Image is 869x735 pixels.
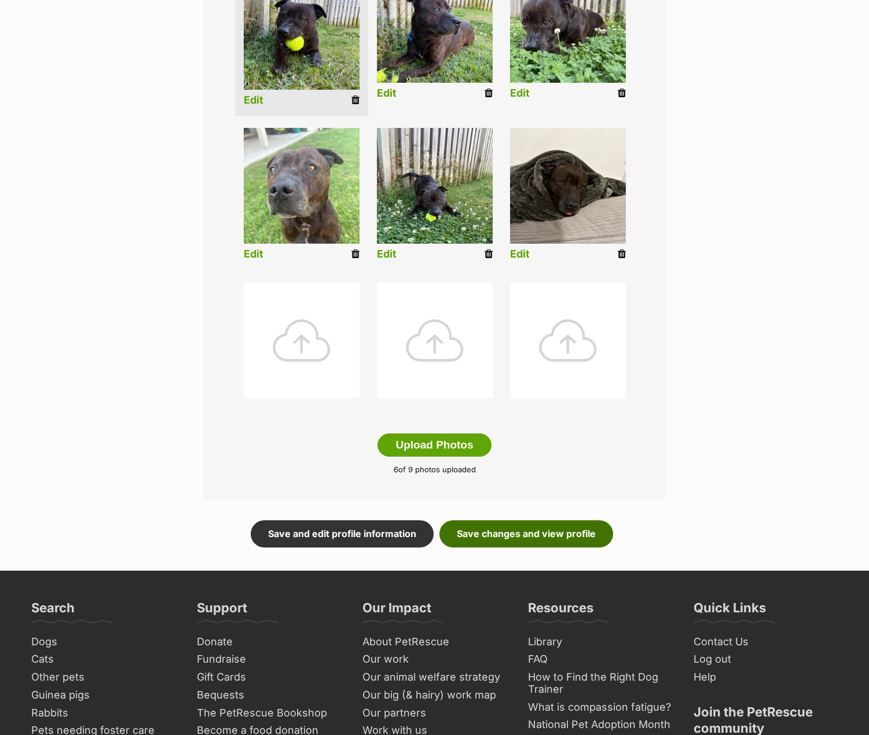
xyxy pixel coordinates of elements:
a: Help [689,668,843,686]
button: Upload Photos [377,433,491,457]
a: Our animal welfare strategy [358,668,512,686]
a: Cats [27,651,181,668]
span: 6 [394,465,398,474]
a: Guinea pigs [27,686,181,704]
p: of 9 photos uploaded [221,464,649,476]
a: FAQ [523,651,677,668]
a: How to Find the Right Dog Trainer [523,668,677,698]
a: Library [523,633,677,651]
h3: Search [31,600,75,623]
a: Edit [244,248,263,260]
a: Log out [689,651,843,668]
a: Save and edit profile information [251,520,434,547]
a: Edit [244,94,263,106]
h3: Support [197,600,247,623]
a: National Pet Adoption Month [523,716,677,734]
h3: Quick Links [694,600,766,623]
img: listing photo [244,128,360,244]
a: Gift Cards [192,668,346,686]
a: Donate [192,633,346,651]
a: Rabbits [27,704,181,722]
img: listing photo [377,128,493,244]
h3: Our Impact [362,600,431,623]
a: Fundraise [192,651,346,668]
a: The PetRescue Bookshop [192,704,346,722]
a: What is compassion fatigue? [523,699,677,716]
a: Contact Us [689,633,843,651]
h3: Resources [528,600,593,623]
a: Edit [377,87,397,100]
a: Dogs [27,633,181,651]
a: Our partners [358,704,512,722]
a: About PetRescue [358,633,512,651]
a: Bequests [192,686,346,704]
a: Edit [510,248,530,260]
a: Our big (& hairy) work map [358,686,512,704]
a: Edit [377,248,397,260]
a: Save changes and view profile [439,520,613,547]
img: listing photo [510,128,626,244]
a: Other pets [27,668,181,686]
a: Our work [358,651,512,668]
a: Edit [510,87,530,100]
